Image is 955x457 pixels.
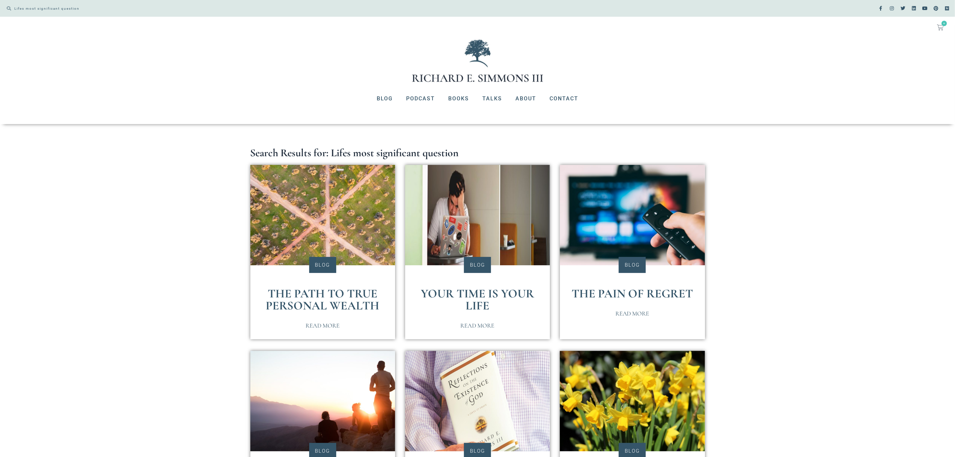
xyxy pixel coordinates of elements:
a: Your Time Is Your Life [421,286,534,313]
a: 0 [929,20,952,35]
a: Read More [452,318,502,333]
a: Contact [543,90,585,107]
a: Blog [370,90,399,107]
span: 0 [942,21,947,26]
span: Read More [306,323,340,329]
a: The Pain of Regret [572,286,693,301]
a: Podcast [399,90,442,107]
span: Read More [460,323,494,329]
input: SEARCH [11,3,474,13]
a: About [509,90,543,107]
a: Read More [607,306,658,321]
img: osterglocken-1243031_1920 [560,351,705,451]
a: Read More [297,318,348,333]
span: Read More [615,310,649,316]
a: Talks [476,90,509,107]
h1: Search Results for: Lifes most significant question [250,148,705,158]
a: The Path to True Personal Wealth [266,286,379,313]
a: Books [442,90,476,107]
